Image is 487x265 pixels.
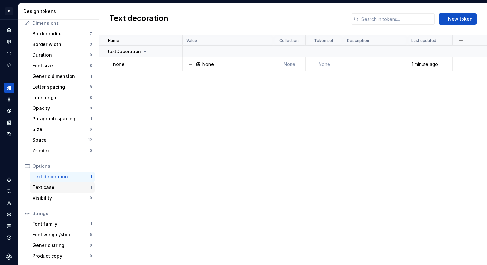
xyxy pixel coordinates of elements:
div: 1 [91,222,92,227]
div: Letter spacing [33,84,90,90]
a: Size6 [30,124,95,135]
a: Font size8 [30,61,95,71]
a: Settings [4,209,14,220]
div: 3 [90,42,92,47]
div: Dimensions [33,20,92,26]
div: Text decoration [33,174,91,180]
div: 1 [91,74,92,79]
a: Line height8 [30,92,95,103]
p: Last updated [411,38,436,43]
p: Token set [314,38,333,43]
a: Border radius7 [30,29,95,39]
p: Name [108,38,119,43]
div: Text case [33,184,91,191]
button: Search ⌘K [4,186,14,196]
div: 6 [90,127,92,132]
a: Documentation [4,36,14,47]
div: Border width [33,41,90,48]
div: Z-index [33,147,90,154]
div: None [202,61,214,68]
td: None [306,57,343,71]
h2: Text decoration [109,13,168,25]
div: Font size [33,62,90,69]
p: Description [347,38,369,43]
div: Paragraph spacing [33,116,91,122]
div: Design tokens [24,8,96,14]
a: Text case1 [30,182,95,193]
a: Product copy0 [30,251,95,261]
a: Components [4,94,14,105]
div: Options [33,163,92,169]
a: Generic string0 [30,240,95,251]
div: Visibility [33,195,90,201]
div: 0 [90,148,92,153]
div: Font weight/style [33,232,90,238]
div: 1 minute ago [408,61,452,68]
div: Size [33,126,90,133]
span: New token [448,16,473,22]
td: None [273,57,306,71]
div: 0 [90,52,92,58]
div: Data sources [4,129,14,139]
input: Search in tokens... [359,13,435,25]
p: none [113,61,125,68]
div: 7 [90,31,92,36]
a: Opacity0 [30,103,95,113]
div: 5 [90,232,92,237]
div: 1 [91,174,92,179]
a: Visibility0 [30,193,95,203]
button: P [1,4,17,18]
button: Notifications [4,175,14,185]
a: Border width3 [30,39,95,50]
div: Generic dimension [33,73,91,80]
a: Letter spacing8 [30,82,95,92]
a: Home [4,25,14,35]
div: 0 [90,106,92,111]
a: Duration0 [30,50,95,60]
p: Collection [279,38,299,43]
a: Font family1 [30,219,95,229]
a: Font weight/style5 [30,230,95,240]
a: Z-index0 [30,146,95,156]
div: 8 [90,84,92,90]
a: Space12 [30,135,95,145]
div: 8 [90,95,92,100]
div: Font family [33,221,91,227]
svg: Supernova Logo [6,253,12,260]
button: Contact support [4,221,14,231]
div: 0 [90,243,92,248]
div: Line height [33,94,90,101]
div: 0 [90,195,92,201]
a: Code automation [4,60,14,70]
a: Generic dimension1 [30,71,95,81]
div: Strings [33,210,92,217]
div: Border radius [33,31,90,37]
p: textDecoration [108,48,141,55]
a: Analytics [4,48,14,58]
div: Product copy [33,253,90,259]
div: 0 [90,253,92,259]
a: Assets [4,106,14,116]
div: P [5,7,13,15]
a: Paragraph spacing1 [30,114,95,124]
div: Generic string [33,242,90,249]
a: Invite team [4,198,14,208]
a: Design tokens [4,83,14,93]
div: Opacity [33,105,90,111]
div: 12 [88,137,92,143]
a: Storybook stories [4,118,14,128]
